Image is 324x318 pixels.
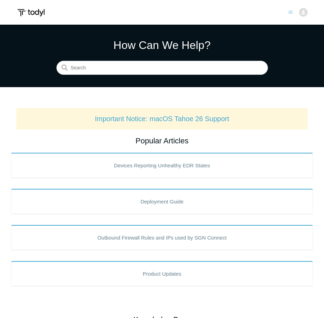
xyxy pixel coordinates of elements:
[56,37,268,53] h1: How Can We Help?
[11,189,313,214] a: Deployment Guide
[11,225,313,250] a: Outbound Firewall Rules and IPs used by SGN Connect
[16,135,308,147] h2: Popular Articles
[95,115,229,123] a: Important Notice: macOS Tahoe 26 Support
[288,9,293,15] button: Toggle navigation menu
[11,261,313,286] a: Product Updates
[56,61,268,75] input: Search
[16,6,46,19] img: Todyl Support Center Help Center home page
[11,153,313,178] a: Devices Reporting Unhealthy EDR States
